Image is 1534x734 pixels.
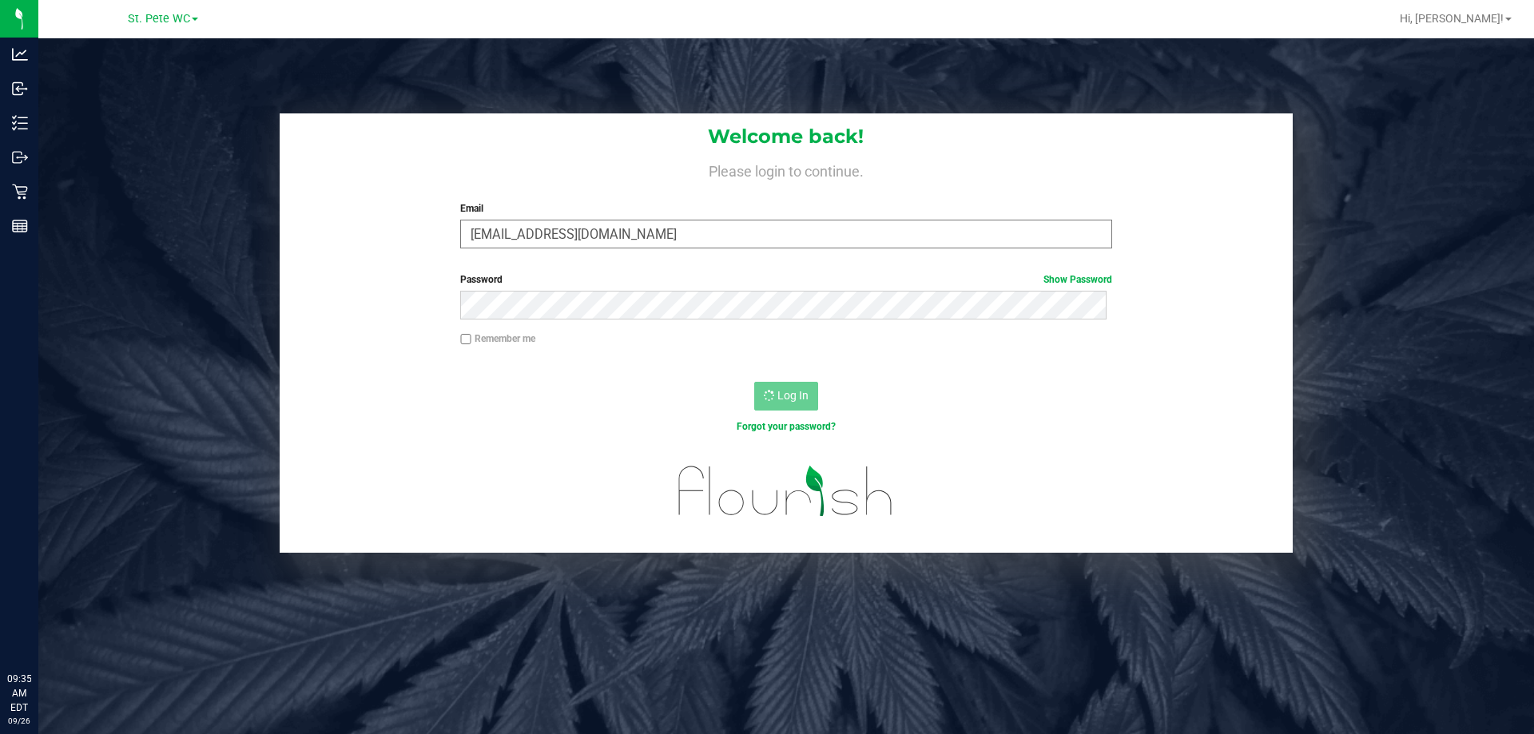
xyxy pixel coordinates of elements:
[1043,274,1112,285] a: Show Password
[754,382,818,411] button: Log In
[12,81,28,97] inline-svg: Inbound
[128,12,190,26] span: St. Pete WC
[7,672,31,715] p: 09:35 AM EDT
[280,126,1293,147] h1: Welcome back!
[460,331,535,346] label: Remember me
[1400,12,1504,25] span: Hi, [PERSON_NAME]!
[12,115,28,131] inline-svg: Inventory
[7,715,31,727] p: 09/26
[460,334,471,345] input: Remember me
[737,421,836,432] a: Forgot your password?
[777,389,809,402] span: Log In
[460,201,1111,216] label: Email
[659,450,912,532] img: flourish_logo.svg
[12,184,28,200] inline-svg: Retail
[12,218,28,234] inline-svg: Reports
[12,46,28,62] inline-svg: Analytics
[460,274,503,285] span: Password
[280,160,1293,179] h4: Please login to continue.
[12,149,28,165] inline-svg: Outbound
